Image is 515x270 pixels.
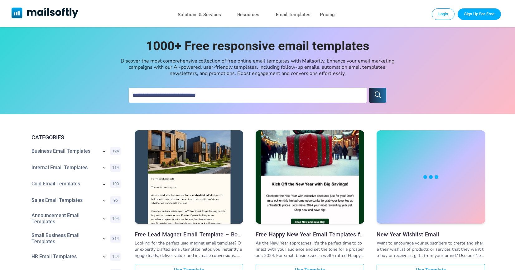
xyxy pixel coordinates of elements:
a: Show subcategories for Announcement Email Templates [101,216,107,223]
div: Looking for the perfect lead magnet email template? Our expertly crafted email template helps you... [135,240,243,259]
a: Category [31,254,98,260]
a: Free Happy New Year Email Templates for Small Businesses in [DATE] [256,231,364,238]
a: Mailsoftly [12,7,79,20]
a: Free Lead Magnet Email Template – Boost Conversions with Engaging Emails [135,130,243,225]
a: Show subcategories for Sales Email Templates [101,198,107,205]
a: Trial [458,8,501,20]
div: CATEGORIES [26,133,123,142]
a: Show subcategories for Cold Email Templates [101,181,107,189]
a: Show subcategories for Business Email Templates [101,148,107,156]
a: Login [432,8,455,20]
a: Category [31,148,98,154]
a: Category [31,181,98,187]
a: Category [31,212,98,225]
div: Want to encourage your subscribers to create and share their wishlist of products or services tha... [377,240,485,259]
div: Discover the most comprehensive collection of free online email templates with Mailsoftly. Enhanc... [117,58,398,77]
h1: 1000+ Free responsive email templates [133,39,382,53]
a: Solutions & Services [178,10,221,19]
a: Show subcategories for HR Email Templates [101,254,107,261]
a: Category [31,165,98,171]
a: Category [31,197,98,203]
a: Free Happy New Year Email Templates for Small Businesses in 2024 [256,130,364,225]
a: Email Templates [276,10,310,19]
img: Mailsoftly Logo [12,7,79,18]
a: New Year Wishlist Email [377,130,485,225]
img: Free Lead Magnet Email Template – Boost Conversions with Engaging Emails [135,110,243,244]
h3: Free Happy New Year Email Templates for Small Businesses in 2024 [256,231,364,238]
a: New Year Wishlist Email [377,231,485,238]
a: Resources [237,10,259,19]
a: Free Lead Magnet Email Template – Boost Conversions with Engaging Emails [135,231,243,238]
a: Pricing [320,10,335,19]
a: Category [31,232,98,245]
div: As the New Year approaches, it's the perfect time to connect with your audience and set the tone ... [256,240,364,259]
a: Show subcategories for Small Business Email Templates [101,235,107,243]
a: Show subcategories for Internal Email Templates [101,165,107,172]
